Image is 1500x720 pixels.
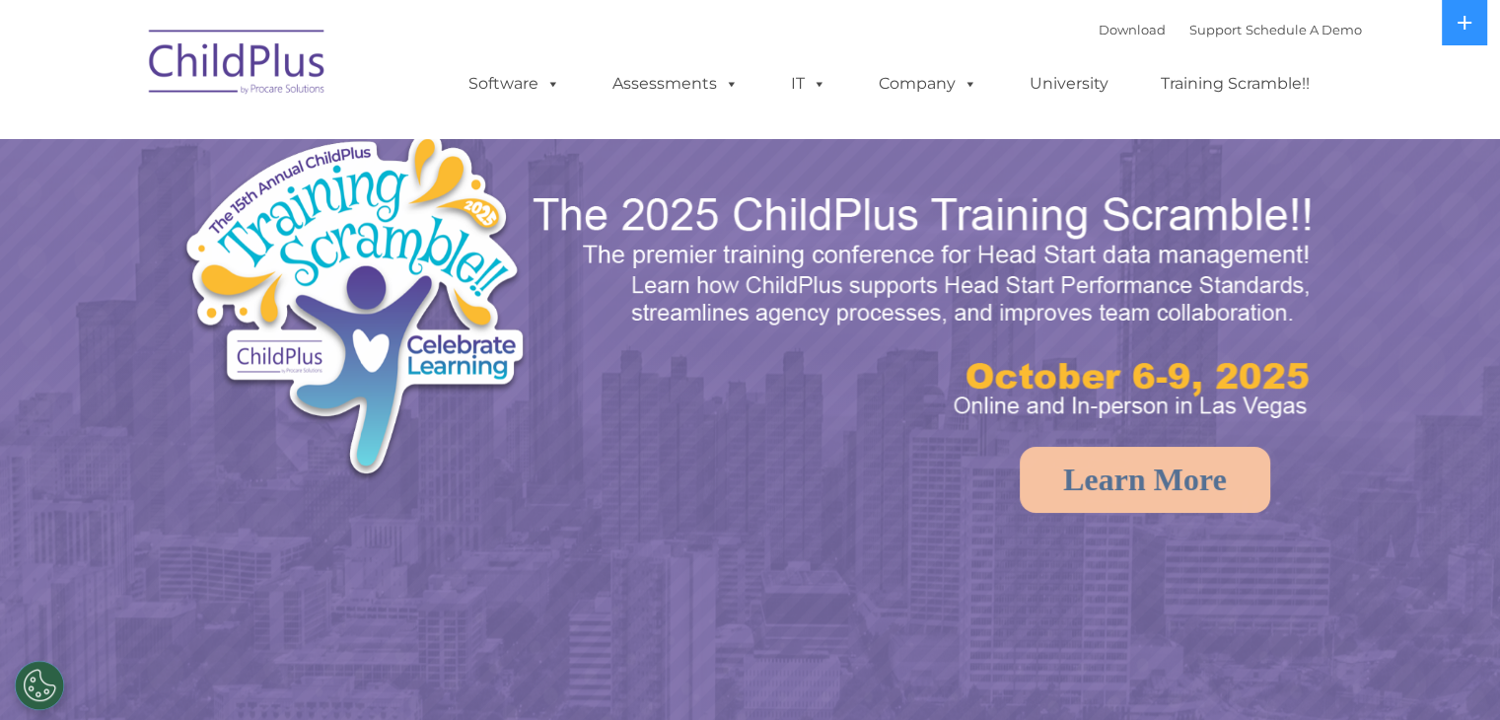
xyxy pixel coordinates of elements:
[15,661,64,710] button: Cookies Settings
[1099,22,1362,37] font: |
[593,64,758,104] a: Assessments
[771,64,846,104] a: IT
[1099,22,1166,37] a: Download
[859,64,997,104] a: Company
[1246,22,1362,37] a: Schedule A Demo
[139,16,336,114] img: ChildPlus by Procare Solutions
[1141,64,1329,104] a: Training Scramble!!
[1189,22,1242,37] a: Support
[1010,64,1128,104] a: University
[1020,447,1270,513] a: Learn More
[449,64,580,104] a: Software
